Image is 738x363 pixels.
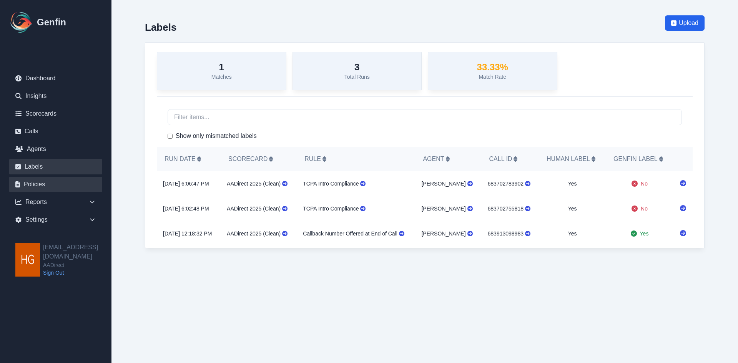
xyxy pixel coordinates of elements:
[477,61,508,73] h3: 33.33 %
[421,230,472,237] a: [PERSON_NAME]
[344,61,370,73] h3: 3
[9,212,102,227] div: Settings
[228,154,289,164] h5: Scorecard
[9,177,102,192] a: Policies
[37,16,66,28] h1: Genfin
[9,194,102,210] div: Reports
[303,206,366,212] a: TCPA Intro Compliance
[304,154,407,164] h5: Rule
[665,15,705,42] a: Upload
[489,154,532,164] h5: Call ID
[344,73,370,81] p: Total Runs
[15,243,40,277] img: hgarza@aadirect.com
[303,230,404,237] a: Callback Number Offered at End of Call
[488,181,530,187] a: 683702783902
[545,205,600,212] p: Yes
[488,206,530,212] a: 683702755818
[488,230,530,237] a: 683913098983
[641,180,648,187] span: No
[545,230,600,237] p: Yes
[176,131,257,141] label: Show only mismatched labels
[9,10,34,35] img: Logo
[679,18,698,28] span: Upload
[9,88,102,104] a: Insights
[640,230,649,237] span: Yes
[421,181,472,187] a: [PERSON_NAME]
[9,106,102,121] a: Scorecards
[613,154,666,164] h5: Genfin Label
[227,206,288,212] a: AADirect 2025 (Clean)
[163,205,214,212] p: [DATE] 6:02:48 PM
[9,124,102,139] a: Calls
[227,181,288,187] a: AADirect 2025 (Clean)
[477,73,508,81] p: Match Rate
[421,206,472,212] a: [PERSON_NAME]
[665,15,705,31] button: Upload
[9,71,102,86] a: Dashboard
[641,205,648,212] span: No
[9,141,102,157] a: Agents
[163,180,214,187] p: [DATE] 6:06:47 PM
[547,154,598,164] h5: Human Label
[545,180,600,187] p: Yes
[43,243,111,261] h2: [EMAIL_ADDRESS][DOMAIN_NAME]
[423,154,474,164] h5: Agent
[165,154,213,164] h5: Run Date
[227,230,288,237] a: AADirect 2025 (Clean)
[163,230,214,237] p: [DATE] 12:18:32 PM
[145,22,176,33] h2: Labels
[43,269,111,277] a: Sign Out
[211,73,232,81] p: Matches
[9,159,102,174] a: Labels
[303,181,366,187] a: TCPA Intro Compliance
[168,109,682,125] input: Filter items...
[43,261,111,269] span: AADirect
[211,61,232,73] h3: 1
